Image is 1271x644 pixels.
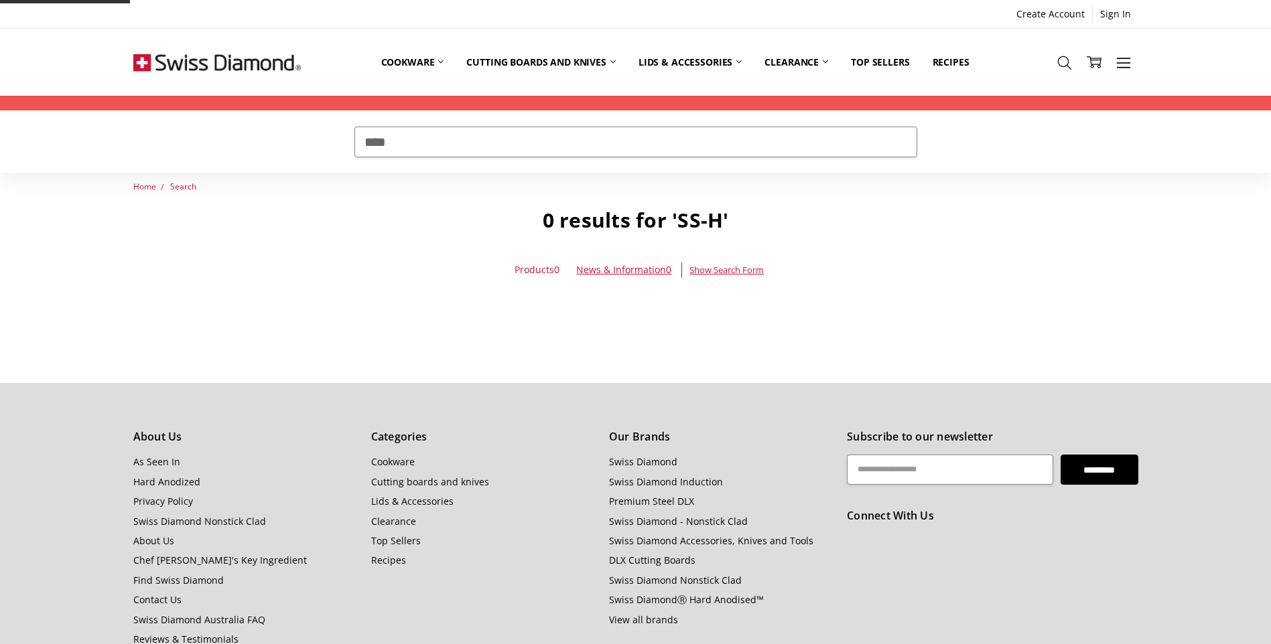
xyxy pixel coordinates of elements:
[1093,5,1138,23] a: Sign In
[133,554,307,566] a: Chef [PERSON_NAME]'s Key Ingredient
[627,32,753,92] a: Lids & Accessories
[921,32,981,92] a: Recipes
[609,534,813,547] a: Swiss Diamond Accessories, Knives and Tools
[847,507,1138,525] h5: Connect With Us
[133,495,193,507] a: Privacy Policy
[666,263,671,276] span: 0
[133,613,265,626] a: Swiss Diamond Australia FAQ
[133,475,200,488] a: Hard Anodized
[371,515,416,528] a: Clearance
[133,534,174,547] a: About Us
[554,263,559,276] span: 0
[133,181,156,192] a: Home
[133,574,224,586] a: Find Swiss Diamond
[133,515,266,528] a: Swiss Diamond Nonstick Clad
[455,32,627,92] a: Cutting boards and knives
[133,29,301,96] img: Free Shipping On Every Order
[609,428,832,446] h5: Our Brands
[371,455,415,468] a: Cookware
[609,613,678,626] a: View all brands
[609,574,742,586] a: Swiss Diamond Nonstick Clad
[753,32,840,92] a: Clearance
[371,475,489,488] a: Cutting boards and knives
[1009,5,1092,23] a: Create Account
[609,495,694,507] a: Premium Steel DLX
[371,428,594,446] h5: Categories
[609,515,748,528] a: Swiss Diamond - Nonstick Clad
[609,593,764,606] a: Swiss DiamondⓇ Hard Anodised™
[609,554,695,566] a: DLX Cutting Boards
[170,181,196,192] a: Search
[371,534,421,547] a: Top Sellers
[576,263,671,276] a: News & Information0
[133,593,182,606] a: Contact Us
[371,554,406,566] a: Recipes
[847,428,1138,446] h5: Subscribe to our newsletter
[133,455,180,468] a: As Seen In
[133,208,1138,233] h1: 0 results for 'SS-H'
[689,262,764,277] a: Show Search Form
[133,428,356,446] h5: About Us
[370,32,456,92] a: Cookware
[840,32,921,92] a: Top Sellers
[609,455,677,468] a: Swiss Diamond
[609,475,723,488] a: Swiss Diamond Induction
[515,262,559,277] a: Products0
[371,495,454,507] a: Lids & Accessories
